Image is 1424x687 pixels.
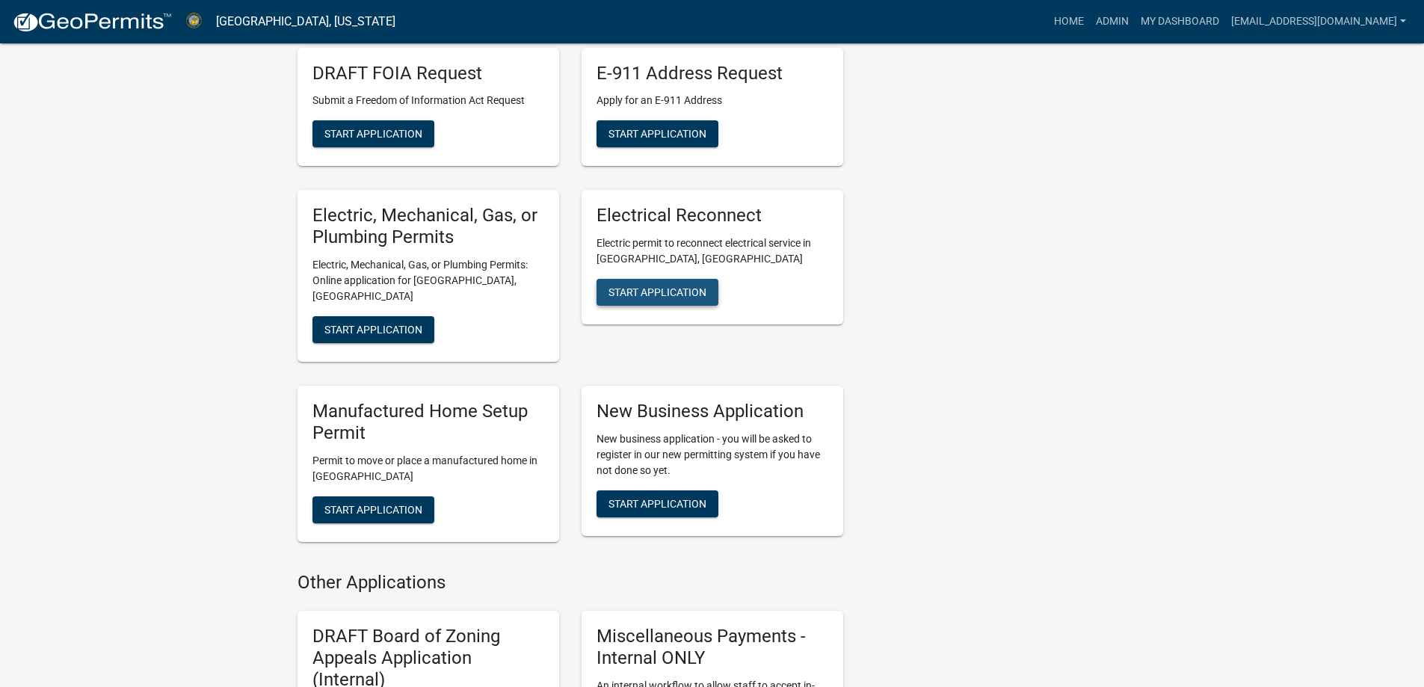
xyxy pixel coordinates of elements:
[312,453,544,484] p: Permit to move or place a manufactured home in [GEOGRAPHIC_DATA]
[597,431,828,478] p: New business application - you will be asked to register in our new permitting system if you have...
[216,9,395,34] a: [GEOGRAPHIC_DATA], [US_STATE]
[312,496,434,523] button: Start Application
[597,490,718,517] button: Start Application
[312,205,544,248] h5: Electric, Mechanical, Gas, or Plumbing Permits
[597,205,828,227] h5: Electrical Reconnect
[324,503,422,515] span: Start Application
[597,279,718,306] button: Start Application
[1048,7,1090,36] a: Home
[184,11,204,31] img: Abbeville County, South Carolina
[312,93,544,108] p: Submit a Freedom of Information Act Request
[1225,7,1412,36] a: [EMAIL_ADDRESS][DOMAIN_NAME]
[324,324,422,336] span: Start Application
[597,235,828,267] p: Electric permit to reconnect electrical service in [GEOGRAPHIC_DATA], [GEOGRAPHIC_DATA]
[608,286,706,298] span: Start Application
[312,120,434,147] button: Start Application
[597,93,828,108] p: Apply for an E-911 Address
[597,401,828,422] h5: New Business Application
[597,63,828,84] h5: E-911 Address Request
[597,120,718,147] button: Start Application
[597,626,828,669] h5: Miscellaneous Payments - Internal ONLY
[608,497,706,509] span: Start Application
[608,128,706,140] span: Start Application
[1090,7,1135,36] a: Admin
[312,316,434,343] button: Start Application
[312,401,544,444] h5: Manufactured Home Setup Permit
[312,257,544,304] p: Electric, Mechanical, Gas, or Plumbing Permits: Online application for [GEOGRAPHIC_DATA], [GEOGRA...
[1135,7,1225,36] a: My Dashboard
[324,128,422,140] span: Start Application
[312,63,544,84] h5: DRAFT FOIA Request
[298,572,843,594] h4: Other Applications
